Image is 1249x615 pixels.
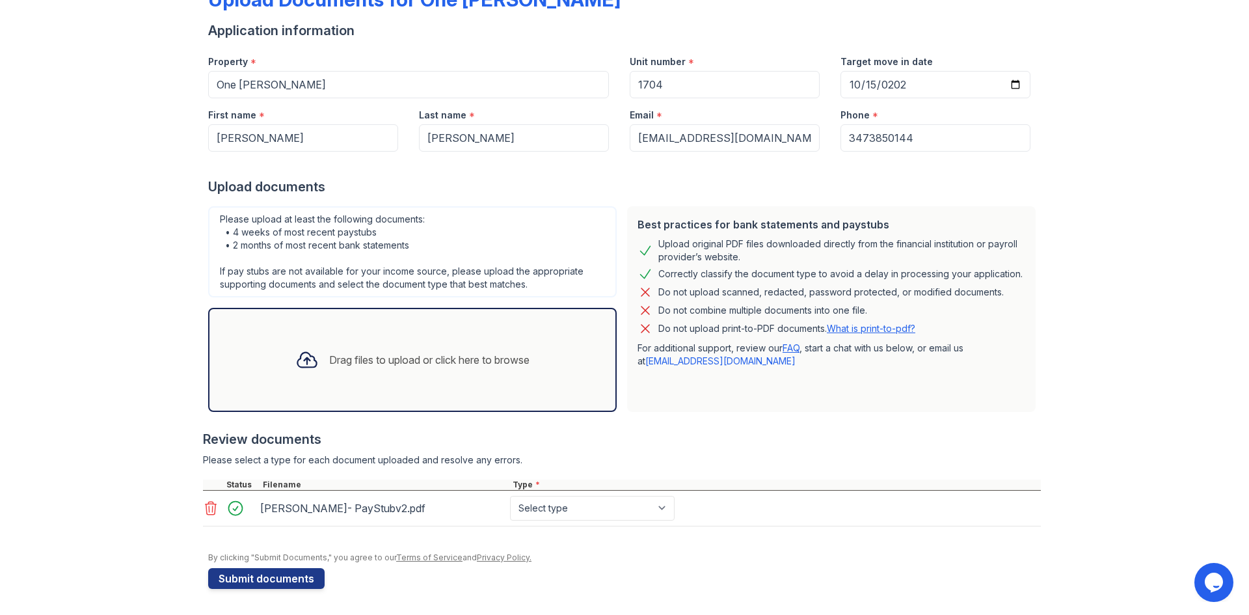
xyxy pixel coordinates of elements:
[208,109,256,122] label: First name
[203,454,1041,467] div: Please select a type for each document uploaded and resolve any errors.
[658,266,1023,282] div: Correctly classify the document type to avoid a delay in processing your application.
[208,568,325,589] button: Submit documents
[329,352,530,368] div: Drag files to upload or click here to browse
[208,553,1041,563] div: By clicking "Submit Documents," you agree to our and
[658,238,1025,264] div: Upload original PDF files downloaded directly from the financial institution or payroll provider’...
[208,206,617,297] div: Please upload at least the following documents: • 4 weeks of most recent paystubs • 2 months of m...
[260,480,510,490] div: Filename
[510,480,1041,490] div: Type
[658,284,1004,300] div: Do not upload scanned, redacted, password protected, or modified documents.
[840,55,933,68] label: Target move in date
[208,21,1041,40] div: Application information
[840,109,870,122] label: Phone
[658,322,915,335] p: Do not upload print-to-PDF documents.
[638,217,1025,232] div: Best practices for bank statements and paystubs
[645,355,796,366] a: [EMAIL_ADDRESS][DOMAIN_NAME]
[630,109,654,122] label: Email
[638,342,1025,368] p: For additional support, review our , start a chat with us below, or email us at
[630,55,686,68] label: Unit number
[208,178,1041,196] div: Upload documents
[827,323,915,334] a: What is print-to-pdf?
[658,303,867,318] div: Do not combine multiple documents into one file.
[203,430,1041,448] div: Review documents
[419,109,466,122] label: Last name
[477,553,531,562] a: Privacy Policy.
[396,553,463,562] a: Terms of Service
[208,55,248,68] label: Property
[783,342,799,353] a: FAQ
[260,498,505,519] div: [PERSON_NAME]- PayStubv2.pdf
[224,480,260,490] div: Status
[1194,563,1236,602] iframe: chat widget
